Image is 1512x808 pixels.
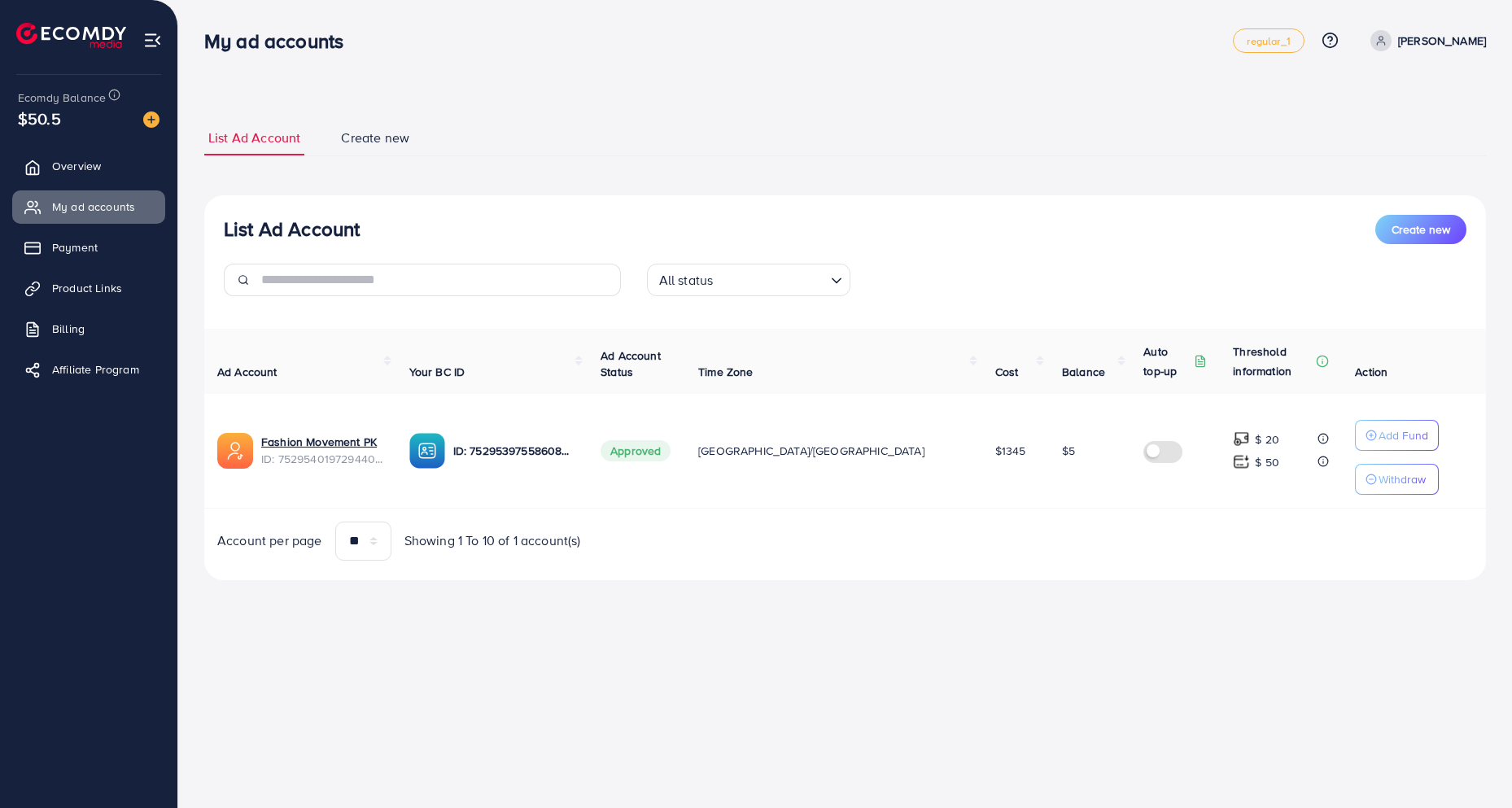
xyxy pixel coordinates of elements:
[1443,735,1500,796] iframe: Chat
[995,443,1026,459] span: $1345
[1233,28,1304,53] a: regular_1
[143,31,162,50] img: menu
[52,158,101,174] span: Overview
[1233,430,1250,448] img: top-up amount
[1355,464,1439,495] button: Withdraw
[1233,453,1250,470] img: top-up amount
[1143,342,1191,381] p: Auto top-up
[1255,452,1279,472] p: $ 50
[1355,364,1387,380] span: Action
[404,531,581,550] span: Showing 1 To 10 of 1 account(s)
[698,443,924,459] span: [GEOGRAPHIC_DATA]/[GEOGRAPHIC_DATA]
[18,90,106,106] span: Ecomdy Balance
[208,129,300,147] span: List Ad Account
[698,364,753,380] span: Time Zone
[12,150,165,182] a: Overview
[1375,215,1466,244] button: Create new
[224,217,360,241] h3: List Ad Account
[1247,36,1290,46] span: regular_1
[1062,364,1105,380] span: Balance
[409,364,465,380] span: Your BC ID
[601,440,671,461] span: Approved
[12,231,165,264] a: Payment
[1379,426,1428,445] p: Add Fund
[143,111,160,128] img: image
[1255,430,1279,449] p: $ 20
[1379,470,1426,489] p: Withdraw
[52,321,85,337] span: Billing
[1062,443,1075,459] span: $5
[52,239,98,256] span: Payment
[217,531,322,550] span: Account per page
[995,364,1019,380] span: Cost
[1233,342,1313,381] p: Threshold information
[217,433,253,469] img: ic-ads-acc.e4c84228.svg
[601,347,661,380] span: Ad Account Status
[261,451,383,467] span: ID: 7529540197294407681
[1355,420,1439,451] button: Add Fund
[12,272,165,304] a: Product Links
[261,434,383,467] div: <span class='underline'>Fashion Movement PK</span></br>7529540197294407681
[18,107,61,130] span: $50.5
[409,433,445,469] img: ic-ba-acc.ded83a64.svg
[217,364,277,380] span: Ad Account
[656,269,717,292] span: All status
[204,29,356,53] h3: My ad accounts
[12,190,165,223] a: My ad accounts
[647,264,850,296] div: Search for option
[453,441,575,461] p: ID: 7529539755860836369
[1392,221,1450,238] span: Create new
[12,312,165,345] a: Billing
[261,434,383,450] a: Fashion Movement PK
[52,199,135,215] span: My ad accounts
[16,23,126,48] img: logo
[718,265,824,292] input: Search for option
[52,280,122,296] span: Product Links
[12,353,165,386] a: Affiliate Program
[52,361,139,378] span: Affiliate Program
[341,129,409,147] span: Create new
